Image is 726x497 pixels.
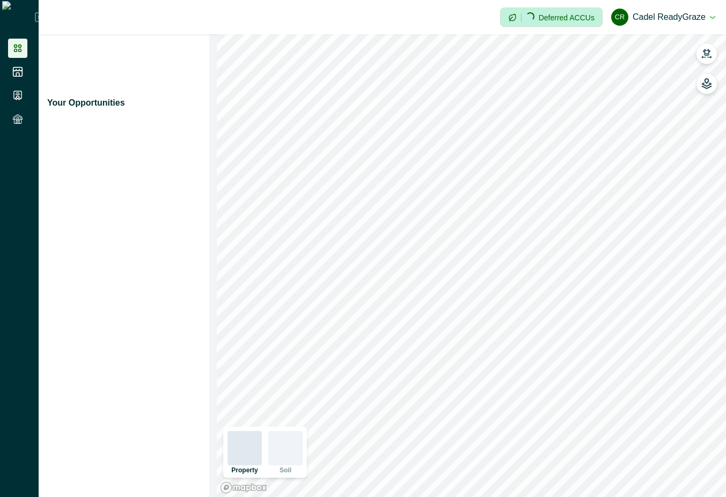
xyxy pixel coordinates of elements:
[231,467,258,473] p: Property
[539,13,595,21] p: Deferred ACCUs
[280,467,291,473] p: Soil
[611,4,715,30] button: Cadel ReadyGrazeCadel ReadyGraze
[47,97,125,109] p: Your Opportunities
[2,1,35,33] img: Logo
[220,481,267,494] a: Mapbox logo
